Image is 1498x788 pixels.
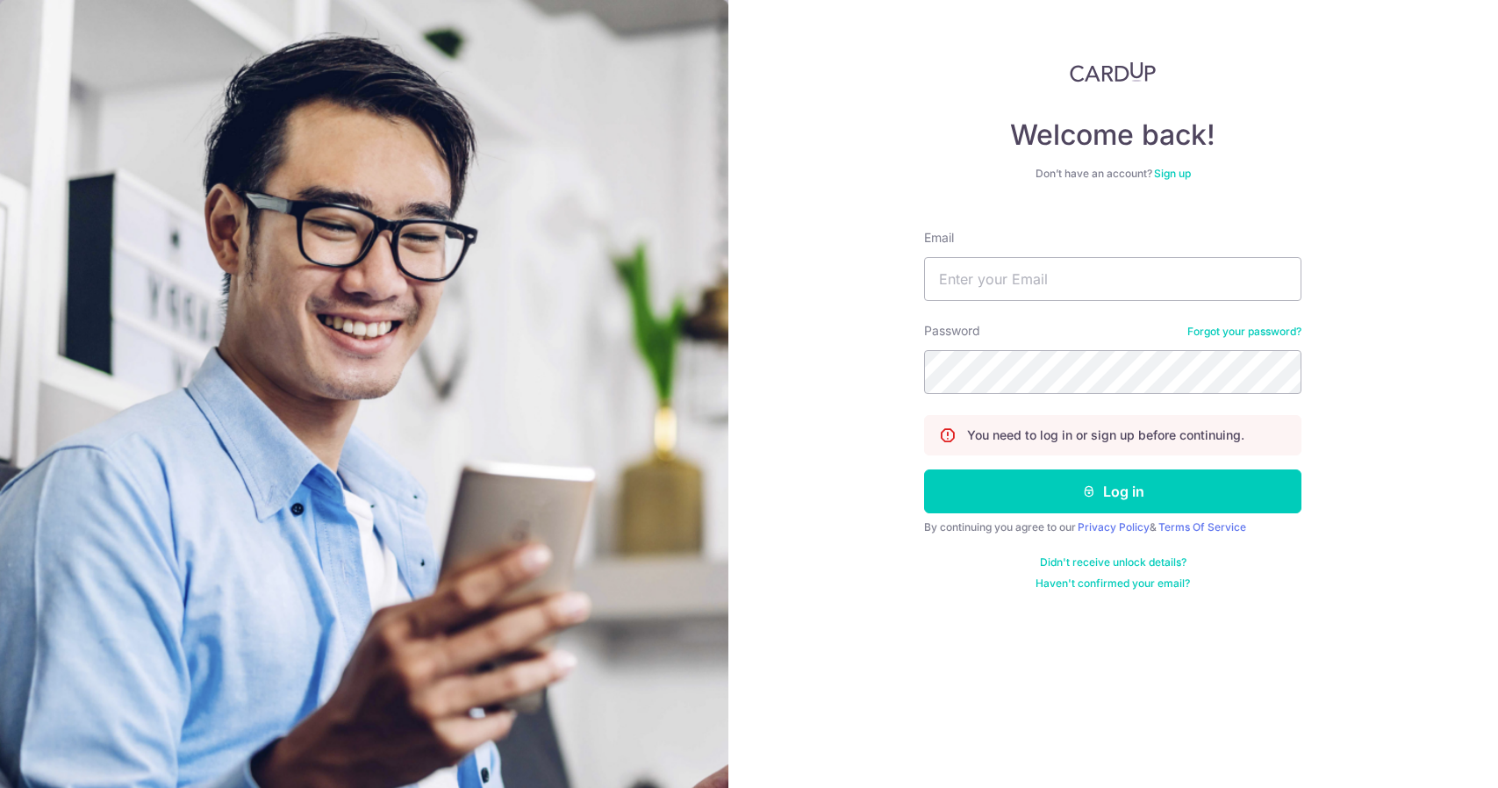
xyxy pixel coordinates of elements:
button: Log in [924,469,1301,513]
p: You need to log in or sign up before continuing. [967,426,1244,444]
a: Forgot your password? [1187,325,1301,339]
a: Haven't confirmed your email? [1036,577,1190,591]
label: Password [924,322,980,340]
a: Privacy Policy [1078,520,1150,534]
a: Sign up [1154,167,1191,180]
label: Email [924,229,954,247]
a: Terms Of Service [1158,520,1246,534]
div: Don’t have an account? [924,167,1301,181]
input: Enter your Email [924,257,1301,301]
img: CardUp Logo [1070,61,1156,82]
h4: Welcome back! [924,118,1301,153]
a: Didn't receive unlock details? [1040,555,1186,570]
div: By continuing you agree to our & [924,520,1301,534]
